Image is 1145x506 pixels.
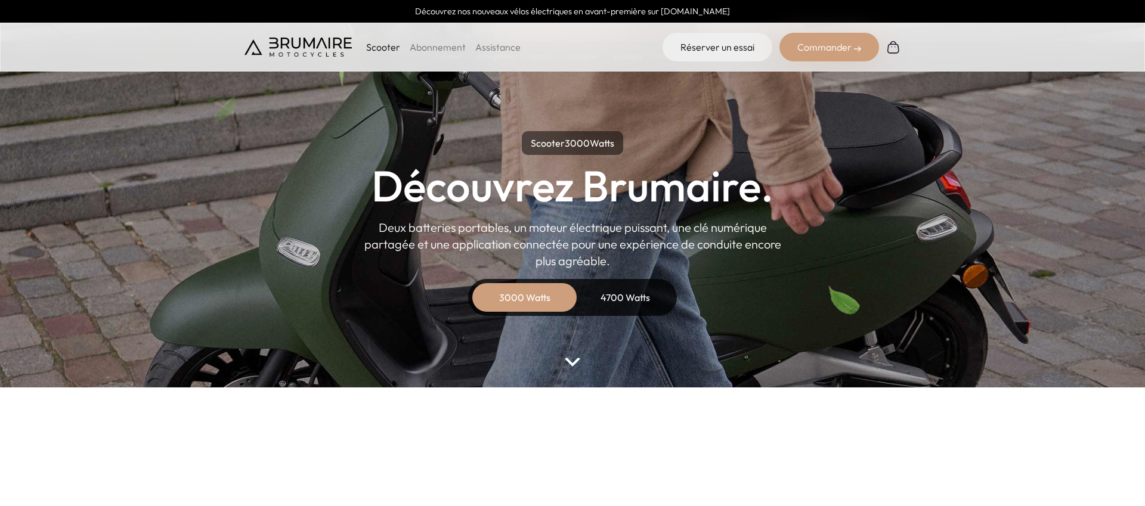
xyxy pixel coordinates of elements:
[475,41,521,53] a: Assistance
[565,358,580,367] img: arrow-bottom.png
[372,164,773,207] h1: Découvrez Brumaire.
[364,219,781,269] p: Deux batteries portables, un moteur électrique puissant, une clé numérique partagée et une applic...
[522,131,623,155] p: Scooter Watts
[1085,450,1133,494] iframe: Gorgias live chat messenger
[577,283,673,312] div: 4700 Watts
[245,38,352,57] img: Brumaire Motocycles
[477,283,572,312] div: 3000 Watts
[663,33,772,61] a: Réserver un essai
[366,40,400,54] p: Scooter
[410,41,466,53] a: Abonnement
[886,40,900,54] img: Panier
[779,33,879,61] div: Commander
[565,137,590,149] span: 3000
[854,45,861,52] img: right-arrow-2.png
